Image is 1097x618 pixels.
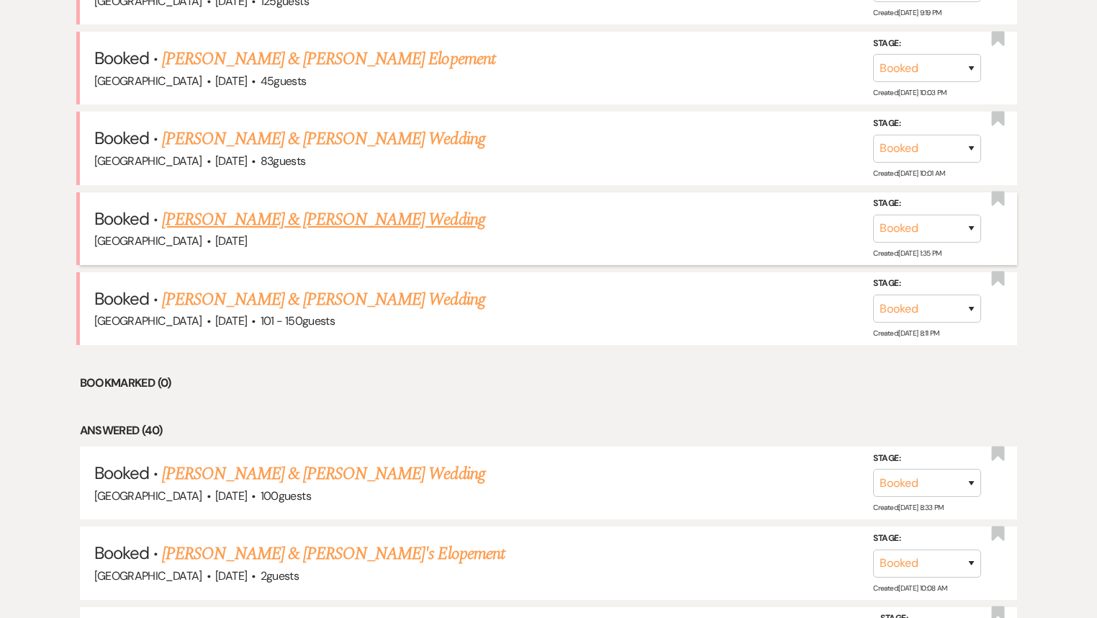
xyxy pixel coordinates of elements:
[215,73,247,89] span: [DATE]
[94,207,149,230] span: Booked
[162,207,484,233] a: [PERSON_NAME] & [PERSON_NAME] Wedding
[873,248,941,258] span: Created: [DATE] 1:35 PM
[215,233,247,248] span: [DATE]
[261,153,306,169] span: 83 guests
[162,126,484,152] a: [PERSON_NAME] & [PERSON_NAME] Wedding
[873,503,943,512] span: Created: [DATE] 8:33 PM
[94,462,149,484] span: Booked
[94,73,202,89] span: [GEOGRAPHIC_DATA]
[94,568,202,583] span: [GEOGRAPHIC_DATA]
[80,421,1018,440] li: Answered (40)
[94,153,202,169] span: [GEOGRAPHIC_DATA]
[215,313,247,328] span: [DATE]
[94,313,202,328] span: [GEOGRAPHIC_DATA]
[80,374,1018,393] li: Bookmarked (0)
[873,328,939,338] span: Created: [DATE] 8:11 PM
[873,196,981,212] label: Stage:
[261,568,299,583] span: 2 guests
[215,153,247,169] span: [DATE]
[162,287,484,313] a: [PERSON_NAME] & [PERSON_NAME] Wedding
[162,541,505,567] a: [PERSON_NAME] & [PERSON_NAME]'s Elopement
[873,116,981,132] label: Stage:
[873,88,946,97] span: Created: [DATE] 10:03 PM
[261,313,335,328] span: 101 - 150 guests
[94,47,149,69] span: Booked
[873,8,941,17] span: Created: [DATE] 9:19 PM
[215,488,247,503] span: [DATE]
[94,127,149,149] span: Booked
[873,531,981,547] label: Stage:
[873,583,947,592] span: Created: [DATE] 10:08 AM
[94,542,149,564] span: Booked
[873,451,981,467] label: Stage:
[261,488,311,503] span: 100 guests
[94,488,202,503] span: [GEOGRAPHIC_DATA]
[873,169,944,178] span: Created: [DATE] 10:01 AM
[162,461,484,487] a: [PERSON_NAME] & [PERSON_NAME] Wedding
[261,73,307,89] span: 45 guests
[873,36,981,52] label: Stage:
[873,276,981,292] label: Stage:
[94,233,202,248] span: [GEOGRAPHIC_DATA]
[94,287,149,310] span: Booked
[162,46,495,72] a: [PERSON_NAME] & [PERSON_NAME] Elopement
[215,568,247,583] span: [DATE]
